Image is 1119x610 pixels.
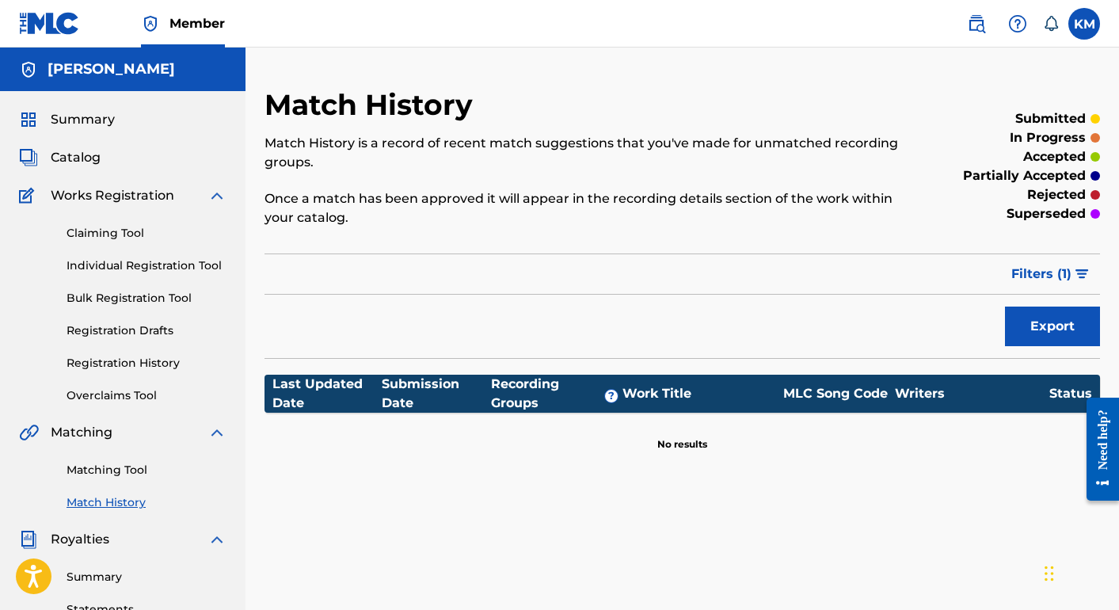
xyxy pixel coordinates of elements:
a: Individual Registration Tool [67,257,226,274]
iframe: Resource Center [1075,386,1119,513]
span: Summary [51,110,115,129]
div: Help [1002,8,1033,40]
iframe: Chat Widget [1040,534,1119,610]
span: Member [169,14,225,32]
a: SummarySummary [19,110,115,129]
img: Catalog [19,148,38,167]
span: Works Registration [51,186,174,205]
img: help [1008,14,1027,33]
div: Writers [895,384,1049,403]
button: Filters (1) [1002,254,1100,294]
span: Matching [51,423,112,442]
p: Match History is a record of recent match suggestions that you've made for unmatched recording gr... [265,134,908,172]
p: superseded [1007,204,1086,223]
a: Match History [67,494,226,511]
p: accepted [1023,147,1086,166]
p: submitted [1015,109,1086,128]
span: ? [605,390,618,402]
img: Top Rightsholder [141,14,160,33]
img: expand [207,186,226,205]
button: Export [1005,307,1100,346]
h2: Match History [265,87,481,123]
img: Accounts [19,60,38,79]
span: Royalties [51,530,109,549]
a: Bulk Registration Tool [67,290,226,307]
p: partially accepted [963,166,1086,185]
a: Matching Tool [67,462,226,478]
p: Once a match has been approved it will appear in the recording details section of the work within... [265,189,908,227]
img: Summary [19,110,38,129]
a: Claiming Tool [67,225,226,242]
img: Matching [19,423,39,442]
h5: Kayla McKinney [48,60,175,78]
a: Public Search [961,8,992,40]
img: Royalties [19,530,38,549]
p: in progress [1010,128,1086,147]
div: Submission Date [382,375,491,413]
p: No results [657,418,707,452]
div: Status [1049,384,1092,403]
div: User Menu [1068,8,1100,40]
img: MLC Logo [19,12,80,35]
div: Last Updated Date [272,375,382,413]
img: expand [207,423,226,442]
a: Summary [67,569,226,585]
div: Notifications [1043,16,1059,32]
a: Registration Drafts [67,322,226,339]
a: Overclaims Tool [67,387,226,404]
a: Registration History [67,355,226,372]
div: Drag [1045,550,1054,597]
span: Filters ( 1 ) [1011,265,1071,284]
span: Catalog [51,148,101,167]
p: rejected [1027,185,1086,204]
img: search [967,14,986,33]
img: filter [1075,269,1089,279]
div: MLC Song Code [776,384,895,403]
img: expand [207,530,226,549]
div: Work Title [622,384,776,403]
a: CatalogCatalog [19,148,101,167]
img: Works Registration [19,186,40,205]
div: Recording Groups [491,375,622,413]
